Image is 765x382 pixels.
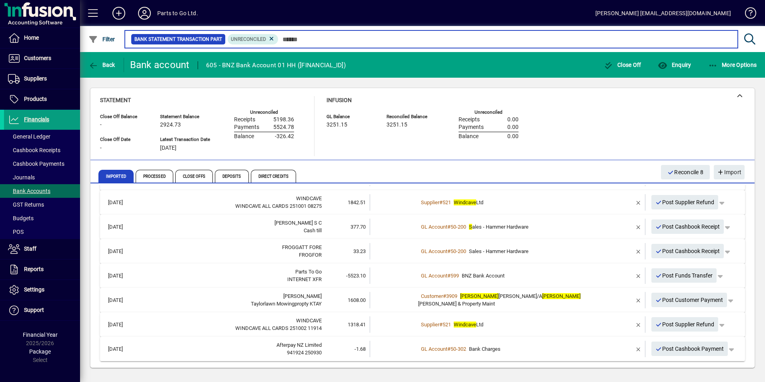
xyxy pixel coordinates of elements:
span: # [439,322,443,328]
span: # [447,346,451,352]
td: [DATE] [104,267,142,284]
span: Receipts [459,117,480,123]
a: Budgets [4,211,80,225]
span: Ltd [454,322,483,328]
span: Unreconciled [231,36,266,42]
button: Reconcile 8 [661,165,710,179]
button: Back [86,58,117,72]
span: Support [24,307,44,313]
div: WINDCAVE ALL CARDS 251001 08275 [142,202,322,210]
div: 941924 250930 [142,349,322,357]
span: BNZ Bank Account [462,273,505,279]
span: Enquiry [658,62,691,68]
a: Cashbook Payments [4,157,80,171]
span: 5198.36 [273,117,294,123]
span: Home [24,34,39,41]
span: Post Cashbook Receipt [655,220,720,233]
span: Balance [459,133,479,140]
span: Bank Charges [469,346,501,352]
span: ales - Hammer Hardware [469,224,529,230]
mat-expansion-panel-header: [DATE]WINDCAVEWINDCAVE ALL CARDS 251001 082751842.51Supplier#521WindcaveLtdPost Supplier Refund [100,190,745,215]
span: -5523.10 [346,273,366,279]
div: WINDCAVE [142,317,322,325]
span: GL Account [421,346,447,352]
span: 50-200 [451,248,466,254]
button: Remove [632,318,645,331]
span: -326.42 [275,133,294,140]
mat-expansion-panel-header: [DATE]Afterpay NZ Limited941924 250930-1.68GL Account#50-302Bank ChargesPost Cashbook Payment [100,337,745,361]
app-page-header-button: Back [80,58,124,72]
span: 599 [451,273,459,279]
span: GL Account [421,273,447,279]
a: Supplier#521 [418,198,454,207]
span: Bank Accounts [8,188,50,194]
a: Suppliers [4,69,80,89]
span: # [447,224,451,230]
a: GL Account#599 [418,271,462,280]
span: [DATE] [160,145,176,151]
span: Budgets [8,215,34,221]
div: FROGFOR [142,251,322,259]
div: INTERNET XFR [142,275,322,283]
button: Profile [132,6,157,20]
div: [PERSON_NAME] [EMAIL_ADDRESS][DOMAIN_NAME] [595,7,731,20]
a: Cashbook Receipts [4,143,80,157]
span: General Ledger [8,133,50,140]
span: Payments [459,124,484,131]
span: 0.00 [507,117,519,123]
button: Close Off [602,58,643,72]
span: Post Cashbook Receipt [655,245,720,258]
a: Products [4,89,80,109]
td: [DATE] [104,292,142,308]
div: WINDCAVE [142,195,322,203]
button: Remove [632,196,645,209]
span: 3251.15 [387,122,407,128]
span: Journals [8,174,35,181]
span: Cashbook Receipts [8,147,60,153]
span: # [447,273,451,279]
a: Knowledge Base [739,2,755,28]
span: Supplier [421,199,439,205]
span: # [443,293,446,299]
mat-expansion-panel-header: [DATE]FROGGATT FOREFROGFOR33.23GL Account#50-200Sales - Hammer HardwarePost Cashbook Receipt [100,239,745,263]
span: 50-200 [451,224,466,230]
a: POS [4,225,80,239]
span: Products [24,96,47,102]
a: Journals [4,171,80,184]
span: More Options [708,62,757,68]
a: Customers [4,48,80,68]
a: GL Account#50-200 [418,223,469,231]
span: [PERSON_NAME]/A [PERSON_NAME] & Property Maint [418,293,581,307]
mat-expansion-panel-header: [DATE]Parts To GoINTERNET XFR-5523.10GL Account#599BNZ Bank AccountPost Funds Transfer [100,263,745,288]
span: Staff [24,245,36,252]
div: Bank account [130,58,190,71]
span: 5524.78 [273,124,294,131]
button: Add [106,6,132,20]
mat-expansion-panel-header: [DATE][PERSON_NAME]Taylorlawn Mowingpropty KTAY1608.00Customer#3909[PERSON_NAME][PERSON_NAME]/A[P... [100,288,745,312]
span: 3909 [446,293,457,299]
span: 2924.73 [160,122,181,128]
span: Settings [24,286,44,293]
div: MILLS S C [142,219,322,227]
button: More Options [706,58,759,72]
button: Post Cashbook Receipt [651,244,724,258]
span: Post Cashbook Payment [655,342,724,356]
button: Post Cashbook Receipt [651,219,724,234]
div: Afterpay NZ Limited [142,341,322,349]
span: Cashbook Payments [8,161,64,167]
span: POS [8,229,24,235]
span: -1.68 [354,346,366,352]
span: Customers [24,55,51,61]
span: Post Customer Payment [655,294,723,307]
td: [DATE] [104,219,142,235]
div: Cash till [142,227,322,235]
span: Statement Balance [160,114,210,119]
span: Balance [234,133,254,140]
label: Unreconciled [475,110,503,115]
span: Close Offs [175,170,213,183]
a: GL Account#50-200 [418,247,469,255]
a: Support [4,300,80,320]
span: Ltd [454,199,483,205]
span: 1608.00 [348,297,366,303]
span: Processed [136,170,173,183]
